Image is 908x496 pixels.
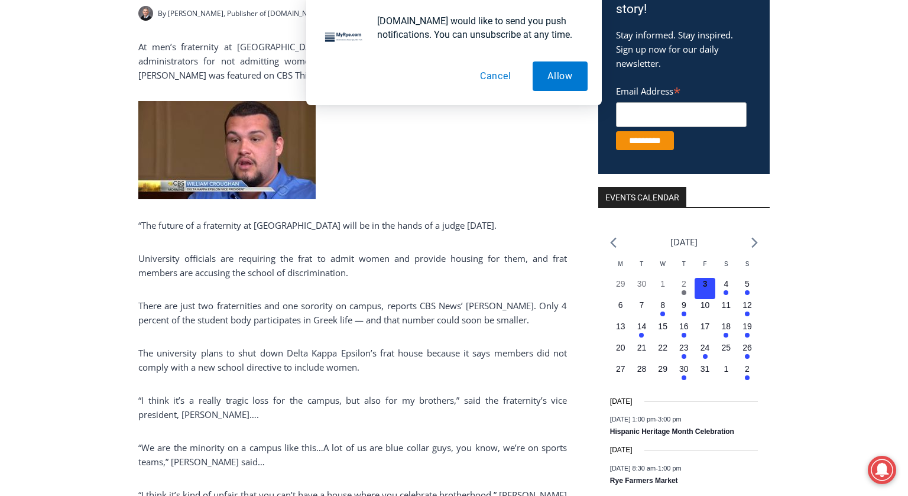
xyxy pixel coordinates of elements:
[715,342,737,363] button: 25
[715,363,737,384] button: 1
[695,260,716,278] div: Friday
[637,279,647,288] time: 30
[701,322,710,331] time: 17
[673,278,695,299] button: 2 Has events
[701,300,710,310] time: 10
[703,261,707,267] span: F
[724,364,728,374] time: 1
[715,278,737,299] button: 4 Has events
[639,333,644,338] em: Has events
[658,364,667,374] time: 29
[610,416,682,423] time: -
[679,364,689,374] time: 30
[610,237,617,248] a: Previous month
[631,320,653,342] button: 14 Has events
[637,343,647,352] time: 21
[715,320,737,342] button: 18 Has events
[703,354,708,359] em: Has events
[610,427,734,437] a: Hispanic Heritage Month Celebration
[673,299,695,320] button: 9 Has events
[652,363,673,384] button: 29
[660,261,665,267] span: W
[637,322,647,331] time: 14
[745,375,750,380] em: Has events
[658,343,667,352] time: 22
[660,279,665,288] time: 1
[616,364,625,374] time: 27
[715,299,737,320] button: 11
[631,363,653,384] button: 28
[610,445,633,456] time: [DATE]
[610,260,631,278] div: Monday
[722,322,731,331] time: 18
[695,320,716,342] button: 17
[618,261,623,267] span: M
[631,278,653,299] button: 30
[616,322,625,331] time: 13
[138,299,567,327] p: There are just two fraternities and one sorority on campus, reports CBS News’ [PERSON_NAME]. Only...
[737,342,758,363] button: 26 Has events
[610,416,656,423] span: [DATE] 1:00 pm
[701,343,710,352] time: 24
[610,464,682,471] time: -
[670,234,698,250] li: [DATE]
[682,375,686,380] em: Has events
[724,261,728,267] span: S
[652,278,673,299] button: 1
[640,300,644,310] time: 7
[724,279,728,288] time: 4
[679,343,689,352] time: 23
[682,333,686,338] em: Has events
[751,237,758,248] a: Next month
[610,476,678,486] a: Rye Farmers Market
[631,260,653,278] div: Tuesday
[724,290,728,295] em: Has events
[715,260,737,278] div: Saturday
[724,333,728,338] em: Has events
[673,342,695,363] button: 23 Has events
[616,343,625,352] time: 20
[745,333,750,338] em: Has events
[682,312,686,316] em: Has events
[682,354,686,359] em: Has events
[682,261,686,267] span: T
[673,260,695,278] div: Thursday
[610,342,631,363] button: 20
[695,278,716,299] button: 3
[610,299,631,320] button: 6
[138,440,567,469] p: “We are the minority on a campus like this…A lot of us are blue collar guys, you know, we’re on s...
[465,61,526,91] button: Cancel
[610,363,631,384] button: 27
[660,312,665,316] em: Has events
[673,363,695,384] button: 30 Has events
[658,416,682,423] span: 3:00 pm
[368,14,588,41] div: [DOMAIN_NAME] would like to send you push notifications. You can unsubscribe at any time.
[737,260,758,278] div: Sunday
[138,101,316,199] img: Will croughan cbs
[703,279,708,288] time: 3
[631,342,653,363] button: 21
[745,279,750,288] time: 5
[722,300,731,310] time: 11
[652,342,673,363] button: 22
[695,342,716,363] button: 24 Has events
[652,299,673,320] button: 8 Has events
[610,396,633,407] time: [DATE]
[610,464,656,471] span: [DATE] 8:30 am
[745,290,750,295] em: Has events
[637,364,647,374] time: 28
[652,320,673,342] button: 15
[631,299,653,320] button: 7
[616,279,625,288] time: 29
[598,187,686,207] h2: Events Calendar
[682,300,686,310] time: 9
[742,322,752,331] time: 19
[618,300,623,310] time: 6
[320,14,368,61] img: notification icon
[742,343,752,352] time: 26
[695,299,716,320] button: 10
[742,300,752,310] time: 12
[533,61,588,91] button: Allow
[138,346,567,374] p: The university plans to shut down Delta Kappa Epsilon’s frat house because it says members did no...
[695,363,716,384] button: 31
